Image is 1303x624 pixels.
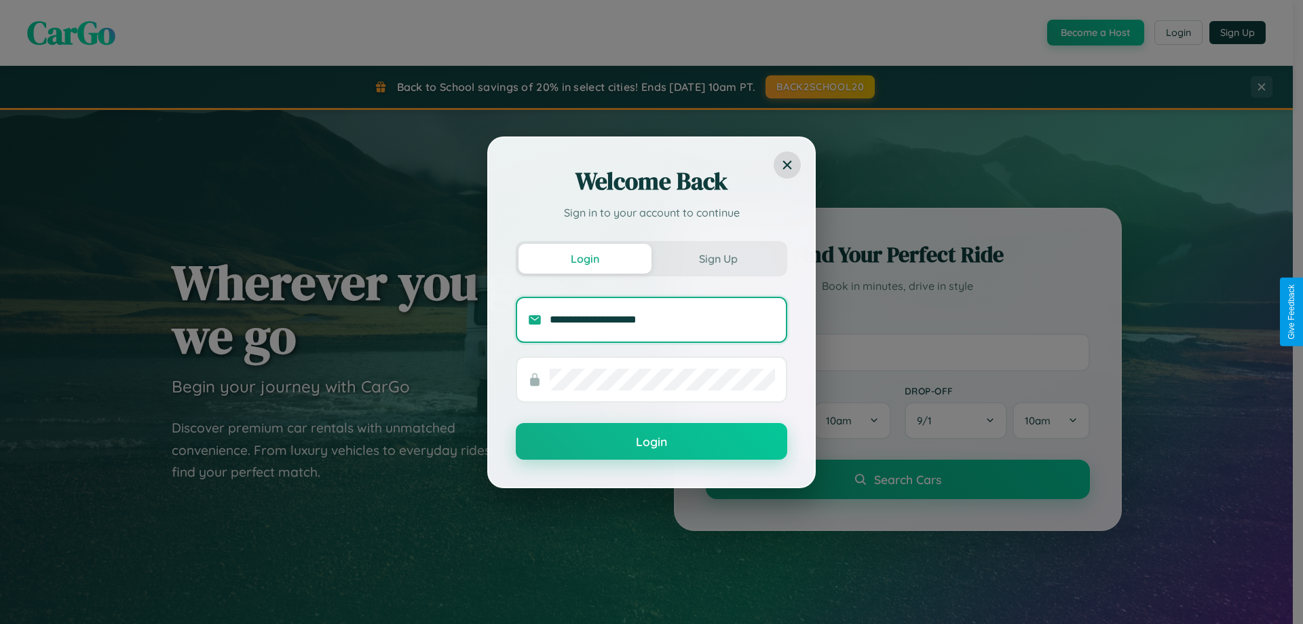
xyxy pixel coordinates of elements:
[651,244,785,274] button: Sign Up
[516,204,787,221] p: Sign in to your account to continue
[516,423,787,460] button: Login
[516,165,787,198] h2: Welcome Back
[1287,285,1296,339] div: Give Feedback
[518,244,651,274] button: Login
